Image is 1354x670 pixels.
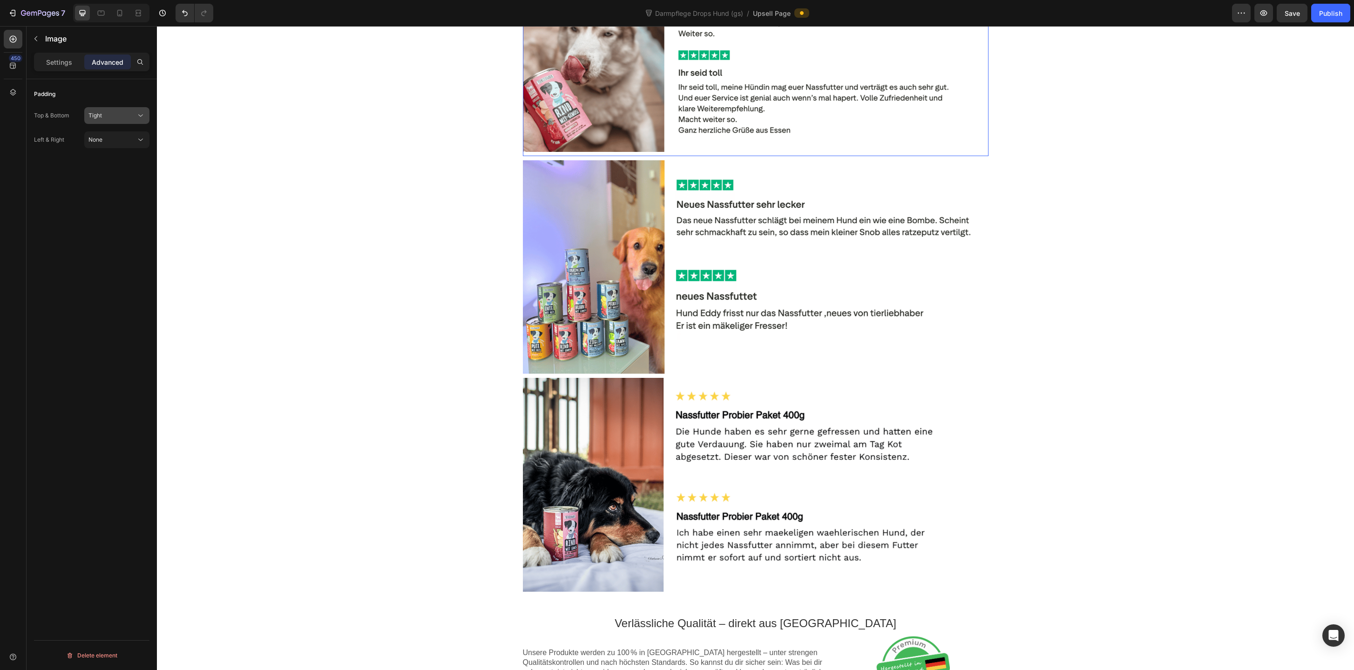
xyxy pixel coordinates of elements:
[366,622,673,661] p: Unsere Produkte werden zu 100 % in [GEOGRAPHIC_DATA] hergestellt – unter strengen Qualitätskontro...
[45,33,146,44] p: Image
[88,136,102,143] span: None
[366,590,832,604] p: Verlässliche Qualität – direkt aus [GEOGRAPHIC_DATA]
[88,112,102,119] span: Tight
[753,8,791,18] span: Upsell Page
[1285,9,1300,17] span: Save
[66,650,117,661] div: Delete element
[46,57,72,67] p: Settings
[34,136,64,144] div: Left & Right
[4,4,69,22] button: 7
[1311,4,1350,22] button: Publish
[747,8,749,18] span: /
[9,55,22,62] div: 450
[1319,8,1342,18] div: Publish
[34,648,149,663] button: Delete element
[61,7,65,19] p: 7
[84,107,149,124] button: Tight
[1322,624,1345,647] div: Open Intercom Messenger
[84,131,149,148] button: None
[653,8,745,18] span: Darmpflege Drops Hund (gs)
[34,90,55,98] div: Padding
[176,4,213,22] div: Undo/Redo
[157,26,1354,670] iframe: Design area
[34,111,69,120] div: Top & Bottom
[1277,4,1307,22] button: Save
[92,57,123,67] p: Advanced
